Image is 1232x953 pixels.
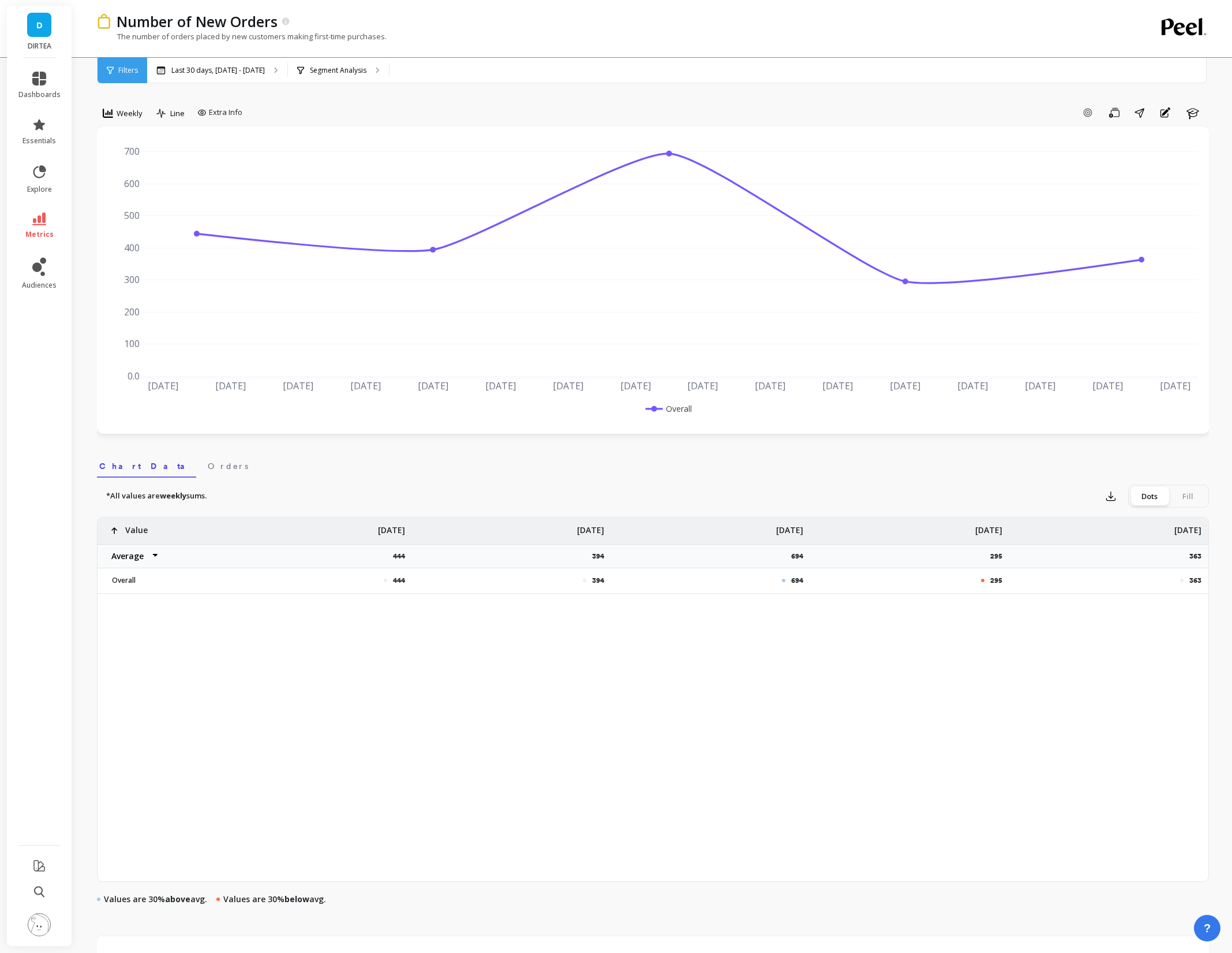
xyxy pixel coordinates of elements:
span: essentials [23,136,56,146]
p: Overall [105,576,206,585]
span: audiences [22,281,57,290]
p: *All values are sums. [106,490,207,502]
img: profile picture [28,913,51,936]
span: Extra Info [209,107,242,118]
p: Last 30 days, [DATE] - [DATE] [171,66,265,75]
div: Fill [1169,487,1207,505]
p: 394 [592,576,604,585]
span: D [36,18,43,32]
p: Values are 30% avg. [223,894,326,905]
p: Values are 30% avg. [104,894,207,905]
span: Weekly [117,108,143,119]
span: Line [170,108,185,119]
p: 694 [791,552,810,561]
nav: Tabs [97,451,1209,478]
img: header icon [97,14,111,28]
span: Orders [208,460,248,472]
p: 444 [393,552,412,561]
button: ? [1194,915,1220,941]
span: Chart Data [99,460,194,472]
p: [DATE] [577,518,604,536]
div: Dots [1130,487,1169,505]
p: DIRTEA [18,42,61,51]
p: 363 [1189,576,1201,585]
p: Segment Analysis [310,66,366,75]
p: [DATE] [1174,518,1201,536]
p: [DATE] [378,518,405,536]
span: metrics [25,230,54,239]
span: ? [1204,920,1211,936]
span: Filters [118,66,138,75]
p: Number of New Orders [117,12,278,31]
p: 394 [592,552,611,561]
p: 295 [990,552,1009,561]
span: explore [27,185,52,194]
p: 444 [393,576,405,585]
p: 694 [791,576,803,585]
p: [DATE] [776,518,803,536]
strong: weekly [160,490,186,501]
strong: above [165,894,190,904]
p: 363 [1189,552,1208,561]
p: 295 [990,576,1002,585]
strong: below [284,894,309,904]
p: [DATE] [975,518,1002,536]
p: The number of orders placed by new customers making first-time purchases. [97,31,387,42]
p: Value [125,518,148,536]
span: dashboards [18,90,61,99]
